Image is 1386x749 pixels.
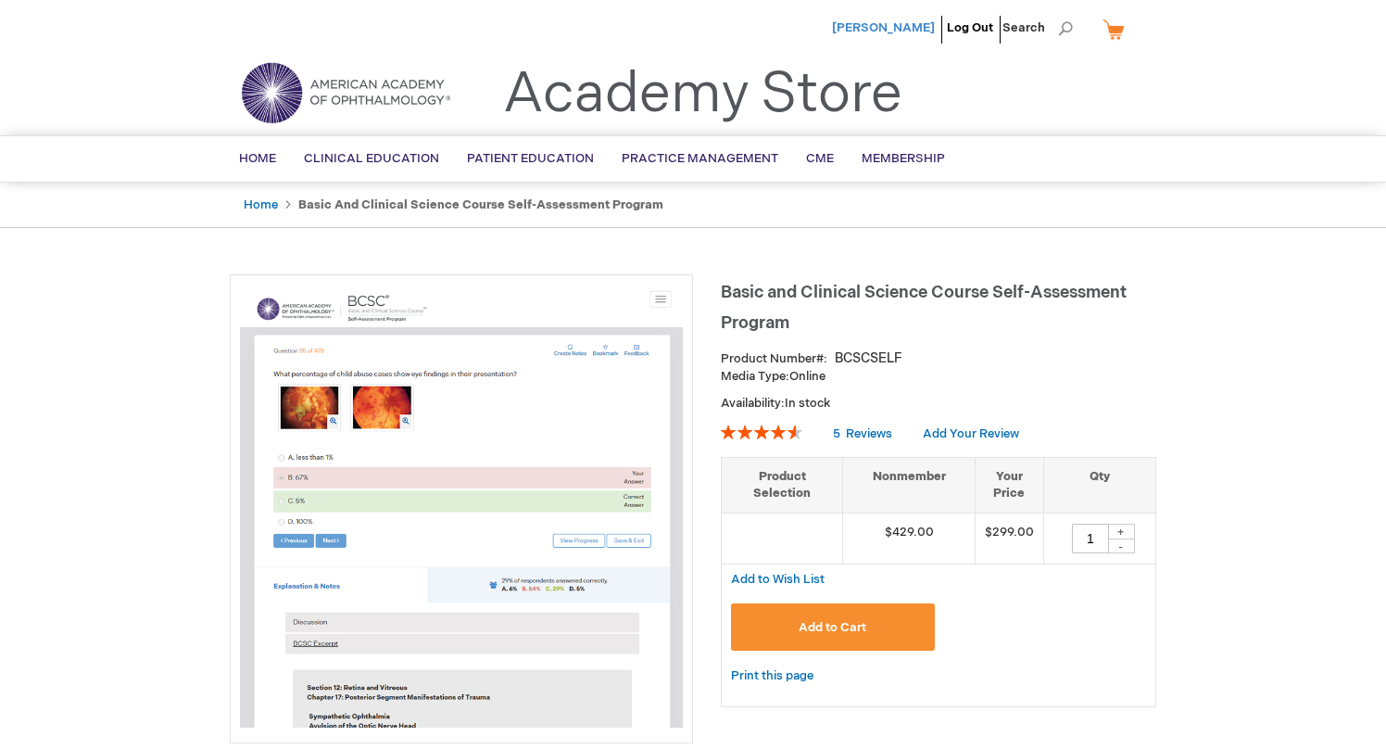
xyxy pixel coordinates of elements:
[1002,9,1073,46] span: Search
[731,665,813,688] a: Print this page
[244,197,278,212] a: Home
[947,20,993,35] a: Log Out
[721,369,789,384] strong: Media Type:
[731,571,825,587] a: Add to Wish List
[731,603,935,651] button: Add to Cart
[1107,539,1135,553] div: -
[722,457,843,513] th: Product Selection
[843,457,976,513] th: Nonmember
[503,61,902,128] a: Academy Store
[721,368,1156,386] p: Online
[843,513,976,564] td: $429.00
[239,151,276,166] span: Home
[240,285,683,728] img: Basic and Clinical Science Course Self-Assessment Program
[1043,457,1155,513] th: Qty
[835,349,902,368] div: BCSCSELF
[799,620,866,635] span: Add to Cart
[622,151,778,166] span: Practice Management
[833,426,840,441] span: 5
[862,151,945,166] span: Membership
[975,513,1043,564] td: $299.00
[721,351,827,366] strong: Product Number
[832,20,935,35] a: [PERSON_NAME]
[467,151,594,166] span: Patient Education
[785,396,830,411] span: In stock
[298,197,663,212] strong: Basic and Clinical Science Course Self-Assessment Program
[721,283,1127,333] span: Basic and Clinical Science Course Self-Assessment Program
[304,151,439,166] span: Clinical Education
[975,457,1043,513] th: Your Price
[1072,524,1109,553] input: Qty
[1107,524,1135,540] div: +
[721,395,1156,413] p: Availability:
[721,425,802,439] div: 92%
[806,151,834,166] span: CME
[846,426,892,441] span: Reviews
[731,572,825,587] span: Add to Wish List
[923,426,1019,441] a: Add Your Review
[833,426,895,441] a: 5 Reviews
